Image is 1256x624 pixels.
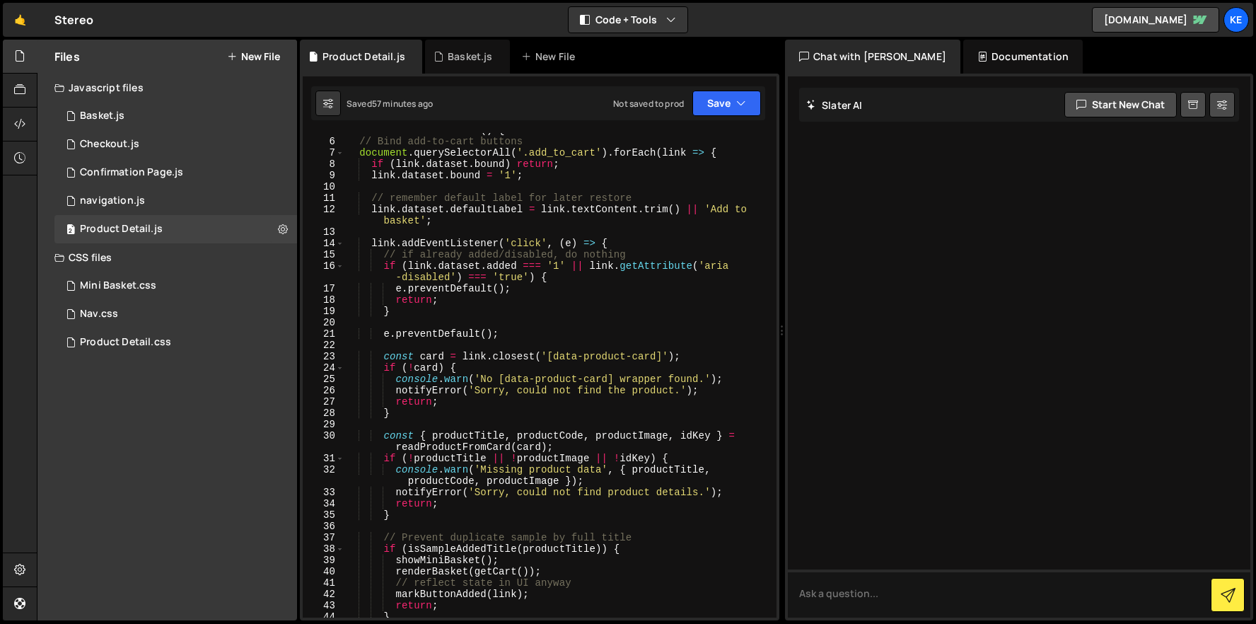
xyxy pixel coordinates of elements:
[303,543,344,555] div: 38
[303,464,344,487] div: 32
[303,283,344,294] div: 17
[303,340,344,351] div: 22
[54,102,297,130] div: Basket.js
[963,40,1083,74] div: Documentation
[303,532,344,543] div: 37
[80,195,145,207] div: navigation.js
[347,98,433,110] div: Saved
[80,308,118,320] div: Nav.css
[322,50,405,64] div: Product Detail.js
[303,306,344,317] div: 19
[80,166,183,179] div: Confirmation Page.js
[785,40,960,74] div: Chat with [PERSON_NAME]
[303,192,344,204] div: 11
[303,589,344,600] div: 42
[3,3,37,37] a: 🤙
[303,181,344,192] div: 10
[303,396,344,408] div: 27
[692,91,761,116] button: Save
[54,272,297,300] div: 8215/46286.css
[303,238,344,249] div: 14
[54,11,93,28] div: Stereo
[54,300,297,328] div: 8215/46114.css
[37,243,297,272] div: CSS files
[303,453,344,464] div: 31
[569,7,687,33] button: Code + Tools
[80,279,156,292] div: Mini Basket.css
[303,136,344,147] div: 6
[303,509,344,521] div: 35
[54,187,297,215] div: 8215/46113.js
[54,130,297,158] div: 8215/44731.js
[303,521,344,532] div: 36
[1092,7,1219,33] a: [DOMAIN_NAME]
[54,158,297,187] div: 8215/45082.js
[303,317,344,328] div: 20
[303,566,344,577] div: 40
[303,362,344,374] div: 24
[1223,7,1249,33] a: Ke
[303,600,344,611] div: 43
[806,98,863,112] h2: Slater AI
[303,147,344,158] div: 7
[54,215,297,243] div: 8215/44673.js
[80,223,163,236] div: Product Detail.js
[303,611,344,623] div: 44
[54,49,80,64] h2: Files
[303,498,344,509] div: 34
[303,408,344,419] div: 28
[303,328,344,340] div: 21
[227,51,280,62] button: New File
[80,336,171,349] div: Product Detail.css
[303,158,344,170] div: 8
[303,419,344,430] div: 29
[303,170,344,181] div: 9
[303,249,344,260] div: 15
[303,226,344,238] div: 13
[303,204,344,226] div: 12
[372,98,433,110] div: 57 minutes ago
[303,555,344,566] div: 39
[303,260,344,283] div: 16
[613,98,684,110] div: Not saved to prod
[80,138,139,151] div: Checkout.js
[303,385,344,396] div: 26
[80,110,124,122] div: Basket.js
[1064,92,1177,117] button: Start new chat
[303,374,344,385] div: 25
[37,74,297,102] div: Javascript files
[303,487,344,498] div: 33
[303,577,344,589] div: 41
[521,50,581,64] div: New File
[303,430,344,453] div: 30
[54,328,297,357] div: 8215/46622.css
[303,294,344,306] div: 18
[448,50,492,64] div: Basket.js
[66,225,75,236] span: 2
[303,351,344,362] div: 23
